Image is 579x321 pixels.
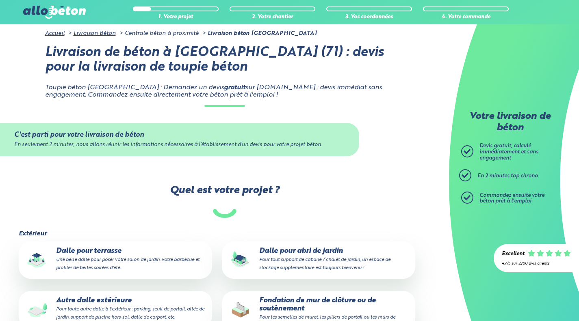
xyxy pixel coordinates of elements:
[14,131,345,139] div: C'est parti pour votre livraison de béton
[224,84,245,91] strong: gratuit
[326,14,412,20] div: 3. Vos coordonnées
[423,14,509,20] div: 4. Votre commande
[23,6,86,19] img: allobéton
[18,185,431,218] label: Quel est votre projet ?
[45,45,404,75] h1: Livraison de béton à [GEOGRAPHIC_DATA] (71) : devis pour la livraison de toupie béton
[56,257,200,270] small: Une belle dalle pour poser votre salon de jardin, votre barbecue et profiter de belles soirées d'...
[507,289,570,312] iframe: Help widget launcher
[24,247,50,273] img: final_use.values.terrace
[230,14,315,20] div: 2. Votre chantier
[19,230,47,237] legend: Extérieur
[228,247,254,273] img: final_use.values.garden_shed
[200,30,317,37] li: Livraison béton [GEOGRAPHIC_DATA]
[259,257,390,270] small: Pour tout support de cabane / chalet de jardin, un espace de stockage supplémentaire est toujours...
[117,30,199,37] li: Centrale béton à proximité
[24,247,206,272] p: Dalle pour terrasse
[74,30,116,36] a: Livraison Béton
[45,84,404,99] p: Toupie béton [GEOGRAPHIC_DATA] : Demandez un devis sur [DOMAIN_NAME] : devis immédiat sans engage...
[45,30,65,36] a: Accueil
[14,142,345,148] div: En seulement 2 minutes, nous allons réunir les informations nécessaires à l’établissement d’un de...
[133,14,219,20] div: 1. Votre projet
[228,247,410,272] p: Dalle pour abri de jardin
[56,307,204,320] small: Pour toute autre dalle à l'extérieur : parking, seuil de portail, allée de jardin, support de pis...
